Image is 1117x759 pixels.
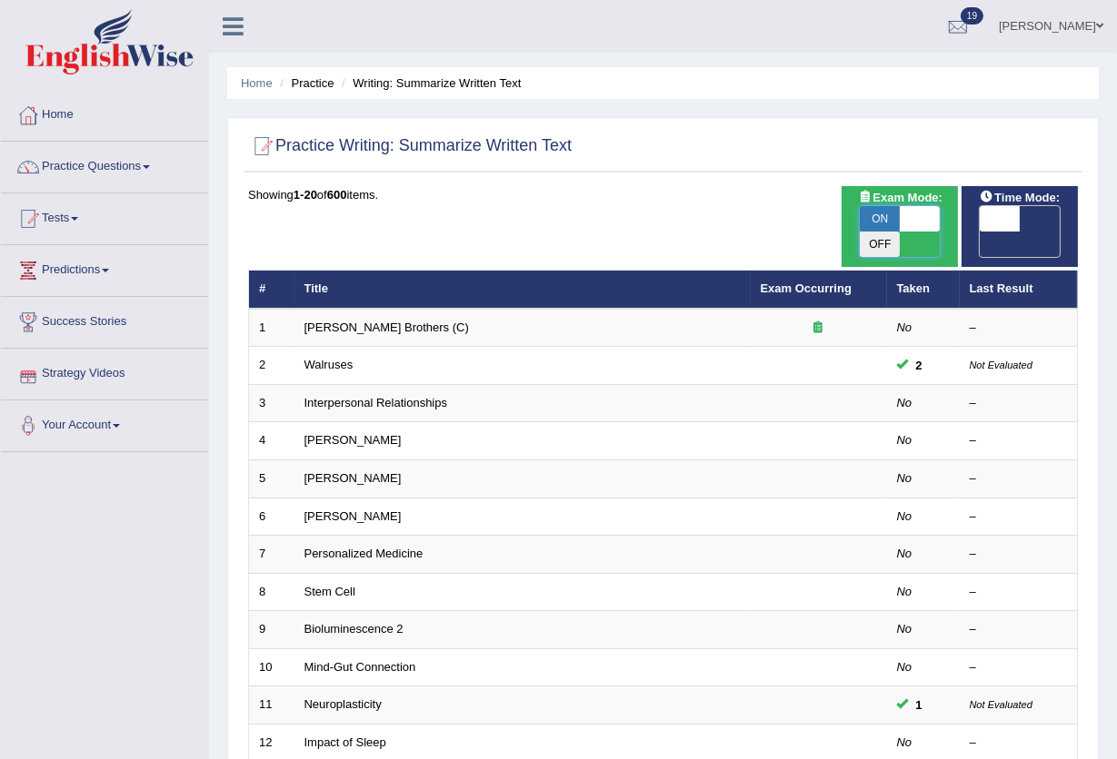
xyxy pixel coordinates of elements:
[304,320,469,334] a: [PERSON_NAME] Brothers (C)
[970,584,1068,601] div: –
[970,395,1068,412] div: –
[972,188,1067,207] span: Time Mode:
[275,74,334,92] li: Practice
[842,186,958,267] div: Show exams occurring in exams
[860,232,900,257] span: OFF
[294,188,317,202] b: 1-20
[897,433,913,447] em: No
[1,142,208,187] a: Practice Questions
[249,309,294,347] td: 1
[887,271,960,309] th: Taken
[249,611,294,649] td: 9
[304,396,448,409] a: Interpersonal Relationships
[897,622,913,636] em: No
[897,471,913,485] em: No
[897,735,913,749] em: No
[248,133,572,160] h2: Practice Writing: Summarize Written Text
[1,90,208,135] a: Home
[851,188,949,207] span: Exam Mode:
[304,585,355,598] a: Stem Cell
[897,509,913,523] em: No
[970,320,1068,337] div: –
[897,320,913,334] em: No
[1,245,208,291] a: Predictions
[970,432,1068,449] div: –
[249,648,294,686] td: 10
[960,271,1078,309] th: Last Result
[970,659,1068,676] div: –
[304,735,386,749] a: Impact of Sleep
[761,320,877,337] div: Exam occurring question
[337,74,521,92] li: Writing: Summarize Written Text
[909,356,930,375] span: You can still take this question
[249,384,294,422] td: 3
[304,509,402,523] a: [PERSON_NAME]
[860,206,900,232] span: ON
[970,734,1068,752] div: –
[249,271,294,309] th: #
[897,547,913,560] em: No
[970,621,1068,638] div: –
[304,660,416,674] a: Mind-Gut Connection
[1,193,208,239] a: Tests
[248,186,1078,203] div: Showing of items.
[249,686,294,724] td: 11
[304,697,382,711] a: Neuroplasticity
[970,360,1032,370] small: Not Evaluated
[249,536,294,574] td: 7
[970,470,1068,488] div: –
[294,271,751,309] th: Title
[897,585,913,598] em: No
[1,297,208,342] a: Success Stories
[961,7,983,25] span: 19
[304,358,354,371] a: Walruses
[304,622,404,636] a: Bioluminescence 2
[909,695,930,715] span: You can still take this question
[970,699,1032,710] small: Not Evaluated
[241,76,273,90] a: Home
[249,422,294,460] td: 4
[970,546,1068,563] div: –
[249,460,294,498] td: 5
[249,498,294,536] td: 6
[249,347,294,385] td: 2
[327,188,347,202] b: 600
[1,349,208,394] a: Strategy Videos
[304,547,424,560] a: Personalized Medicine
[304,471,402,485] a: [PERSON_NAME]
[304,433,402,447] a: [PERSON_NAME]
[897,660,913,674] em: No
[761,281,852,295] a: Exam Occurring
[1,400,208,446] a: Your Account
[249,573,294,611] td: 8
[897,396,913,409] em: No
[970,508,1068,526] div: –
